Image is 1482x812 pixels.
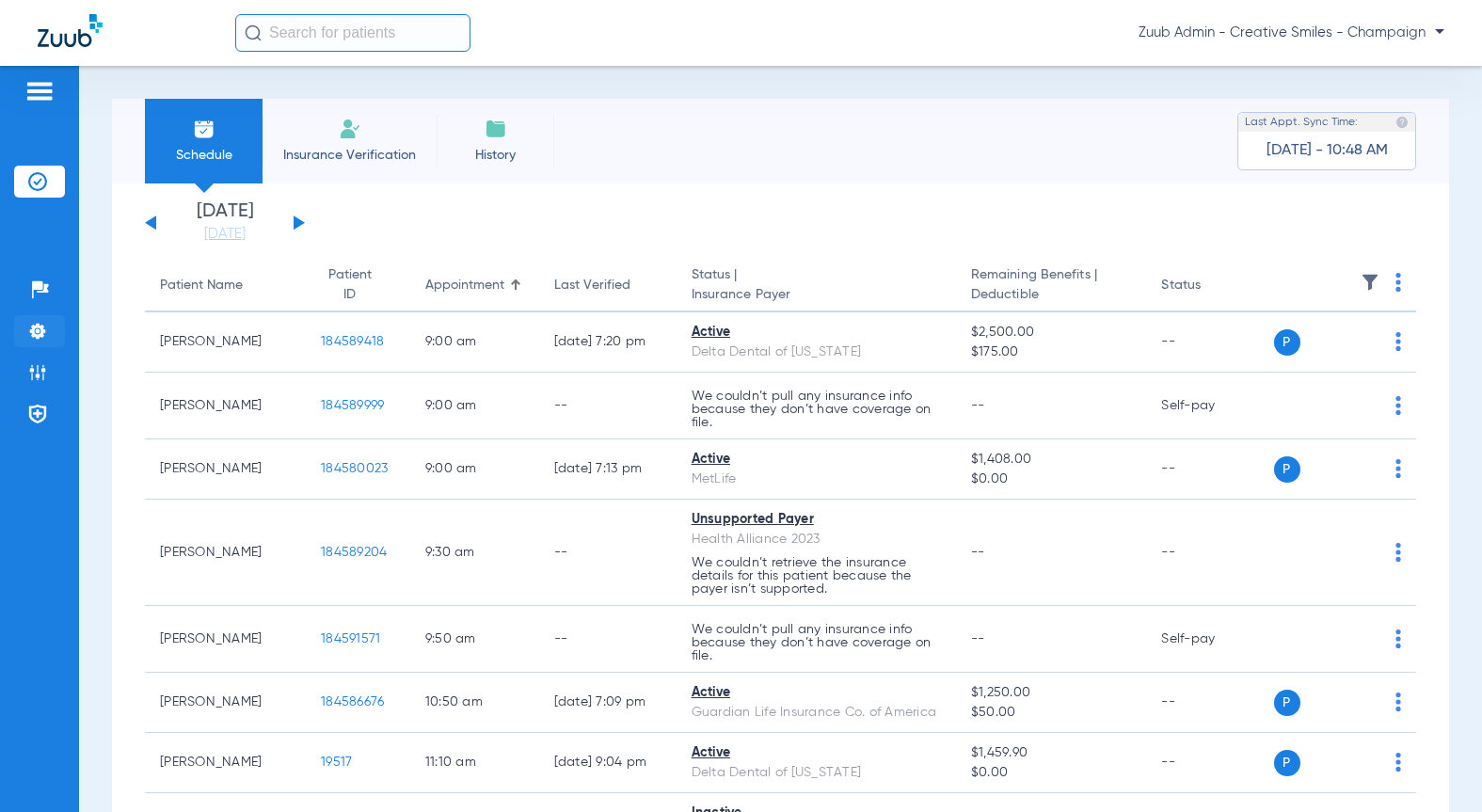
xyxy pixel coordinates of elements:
[1395,116,1409,129] img: last sync help info
[1395,629,1401,648] img: group-dot-blue.svg
[410,733,539,793] td: 11:10 AM
[145,500,306,606] td: [PERSON_NAME]
[410,606,539,673] td: 9:50 AM
[321,335,384,348] span: 184589418
[1274,329,1300,356] span: P
[321,546,387,559] span: 184589204
[1274,750,1300,776] span: P
[193,118,215,140] img: Schedule
[159,146,248,165] span: Schedule
[971,342,1132,362] span: $175.00
[692,285,941,305] span: Insurance Payer
[160,276,291,295] div: Patient Name
[971,743,1132,763] span: $1,459.90
[692,530,941,549] div: Health Alliance 2023
[692,450,941,470] div: Active
[277,146,422,165] span: Insurance Verification
[24,80,55,103] img: hamburger-icon
[145,373,306,439] td: [PERSON_NAME]
[38,14,103,47] img: Zuub Logo
[145,312,306,373] td: [PERSON_NAME]
[1395,273,1401,292] img: group-dot-blue.svg
[235,14,470,52] input: Search for patients
[692,470,941,489] div: MetLife
[539,312,677,373] td: [DATE] 7:20 PM
[1139,24,1444,42] span: Zuub Admin - Creative Smiles - Champaign
[245,24,262,41] img: Search Icon
[1146,673,1273,733] td: --
[1395,396,1401,415] img: group-dot-blue.svg
[1395,693,1401,711] img: group-dot-blue.svg
[1146,606,1273,673] td: Self-pay
[539,606,677,673] td: --
[692,743,941,763] div: Active
[425,276,524,295] div: Appointment
[1274,690,1300,716] span: P
[1395,543,1401,562] img: group-dot-blue.svg
[539,673,677,733] td: [DATE] 7:09 PM
[145,606,306,673] td: [PERSON_NAME]
[539,500,677,606] td: --
[971,546,985,559] span: --
[1146,439,1273,500] td: --
[321,695,384,709] span: 184586676
[321,265,378,305] div: Patient ID
[321,265,395,305] div: Patient ID
[168,225,281,244] a: [DATE]
[692,623,941,662] p: We couldn’t pull any insurance info because they don’t have coverage on file.
[677,260,956,312] th: Status |
[425,276,504,295] div: Appointment
[410,439,539,500] td: 9:00 AM
[971,763,1132,783] span: $0.00
[539,733,677,793] td: [DATE] 9:04 PM
[1395,753,1401,772] img: group-dot-blue.svg
[168,202,281,244] li: [DATE]
[1146,500,1273,606] td: --
[692,323,941,342] div: Active
[971,683,1132,703] span: $1,250.00
[321,399,384,412] span: 184589999
[145,673,306,733] td: [PERSON_NAME]
[971,450,1132,470] span: $1,408.00
[692,703,941,723] div: Guardian Life Insurance Co. of America
[1395,459,1401,478] img: group-dot-blue.svg
[1146,260,1273,312] th: Status
[339,118,361,140] img: Manual Insurance Verification
[410,373,539,439] td: 9:00 AM
[554,276,630,295] div: Last Verified
[160,276,243,295] div: Patient Name
[539,439,677,500] td: [DATE] 7:13 PM
[971,285,1132,305] span: Deductible
[956,260,1147,312] th: Remaining Benefits |
[321,756,352,769] span: 19517
[410,312,539,373] td: 9:00 AM
[1274,456,1300,483] span: P
[971,399,985,412] span: --
[971,323,1132,342] span: $2,500.00
[1395,332,1401,351] img: group-dot-blue.svg
[1267,141,1388,160] span: [DATE] - 10:48 AM
[321,462,388,475] span: 184580023
[451,146,540,165] span: History
[692,342,941,362] div: Delta Dental of [US_STATE]
[692,763,941,783] div: Delta Dental of [US_STATE]
[692,390,941,429] p: We couldn’t pull any insurance info because they don’t have coverage on file.
[410,500,539,606] td: 9:30 AM
[1245,113,1358,132] span: Last Appt. Sync Time:
[539,373,677,439] td: --
[410,673,539,733] td: 10:50 AM
[1146,733,1273,793] td: --
[692,556,941,596] p: We couldn’t retrieve the insurance details for this patient because the payer isn’t supported.
[554,276,661,295] div: Last Verified
[485,118,507,140] img: History
[1361,273,1379,292] img: filter.svg
[971,470,1132,489] span: $0.00
[1146,312,1273,373] td: --
[971,632,985,645] span: --
[971,703,1132,723] span: $50.00
[692,510,941,530] div: Unsupported Payer
[692,683,941,703] div: Active
[145,733,306,793] td: [PERSON_NAME]
[321,632,380,645] span: 184591571
[145,439,306,500] td: [PERSON_NAME]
